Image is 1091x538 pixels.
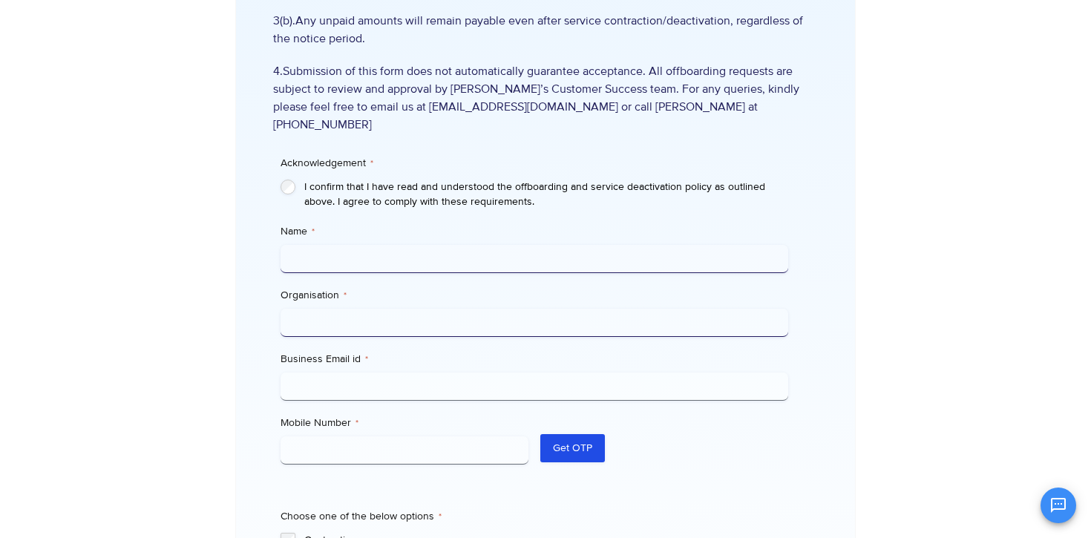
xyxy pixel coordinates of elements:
[273,62,817,134] span: 4.Submission of this form does not automatically guarantee acceptance. All offboarding requests a...
[281,509,442,524] legend: Choose one of the below options
[540,434,605,462] button: Get OTP
[1041,488,1076,523] button: Open chat
[281,352,787,367] label: Business Email id
[304,180,787,209] label: I confirm that I have read and understood the offboarding and service deactivation policy as outl...
[281,416,528,430] label: Mobile Number
[281,288,787,303] label: Organisation
[281,224,787,239] label: Name
[273,12,817,47] span: 3(b).Any unpaid amounts will remain payable even after service contraction/deactivation, regardle...
[281,156,373,171] legend: Acknowledgement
